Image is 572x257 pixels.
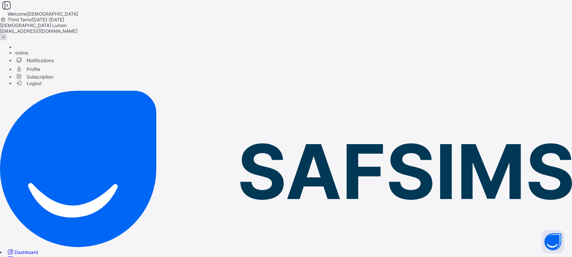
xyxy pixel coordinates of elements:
[15,73,572,80] li: dropdown-list-item-null-6
[6,249,38,255] a: Dashboard
[15,64,572,73] span: Profile
[15,44,572,50] li: dropdown-list-item-null-0
[14,249,38,255] span: Dashboard
[15,56,572,64] span: Notifications
[15,79,42,87] span: Logout
[15,50,28,56] span: online
[15,64,572,73] li: dropdown-list-item-text-4
[15,74,53,80] span: Subscription
[15,56,572,64] li: dropdown-list-item-text-3
[15,80,572,86] li: dropdown-list-item-buttom-7
[8,11,78,17] span: Welcome [DEMOGRAPHIC_DATA]
[15,50,572,56] li: dropdown-list-item-null-2
[542,230,564,253] button: Open asap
